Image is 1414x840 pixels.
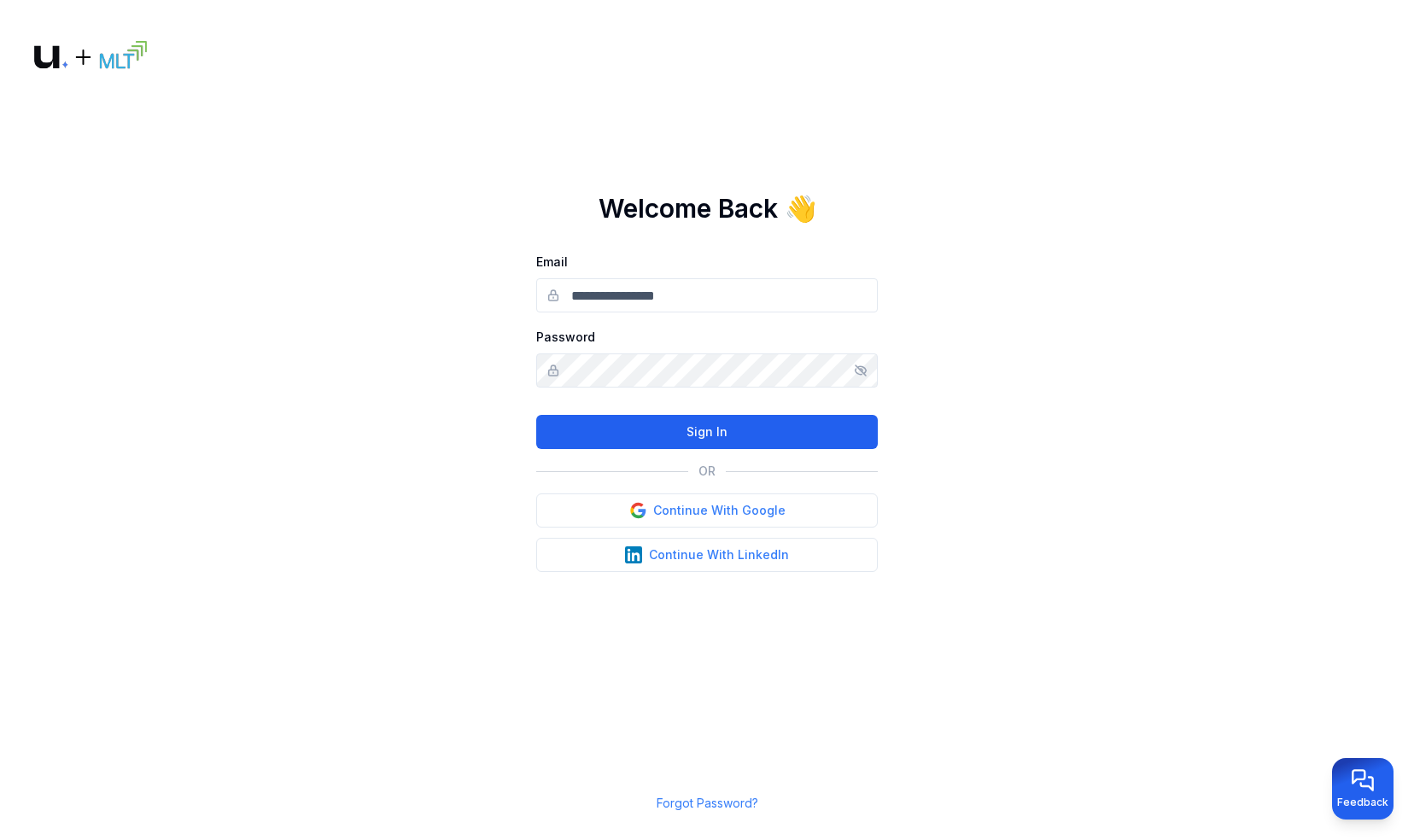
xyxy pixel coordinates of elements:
span: Feedback [1337,796,1388,809]
img: Logo [34,41,147,73]
button: Continue With Google [536,493,878,528]
label: Email [536,254,568,269]
a: Forgot Password? [657,796,758,810]
button: Continue With LinkedIn [536,538,878,572]
label: Password [536,330,595,344]
button: Show/hide password [854,364,868,377]
h1: Welcome Back 👋 [599,193,816,224]
p: OR [698,463,716,480]
button: Sign In [536,415,878,449]
button: Provide feedback [1332,758,1394,820]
